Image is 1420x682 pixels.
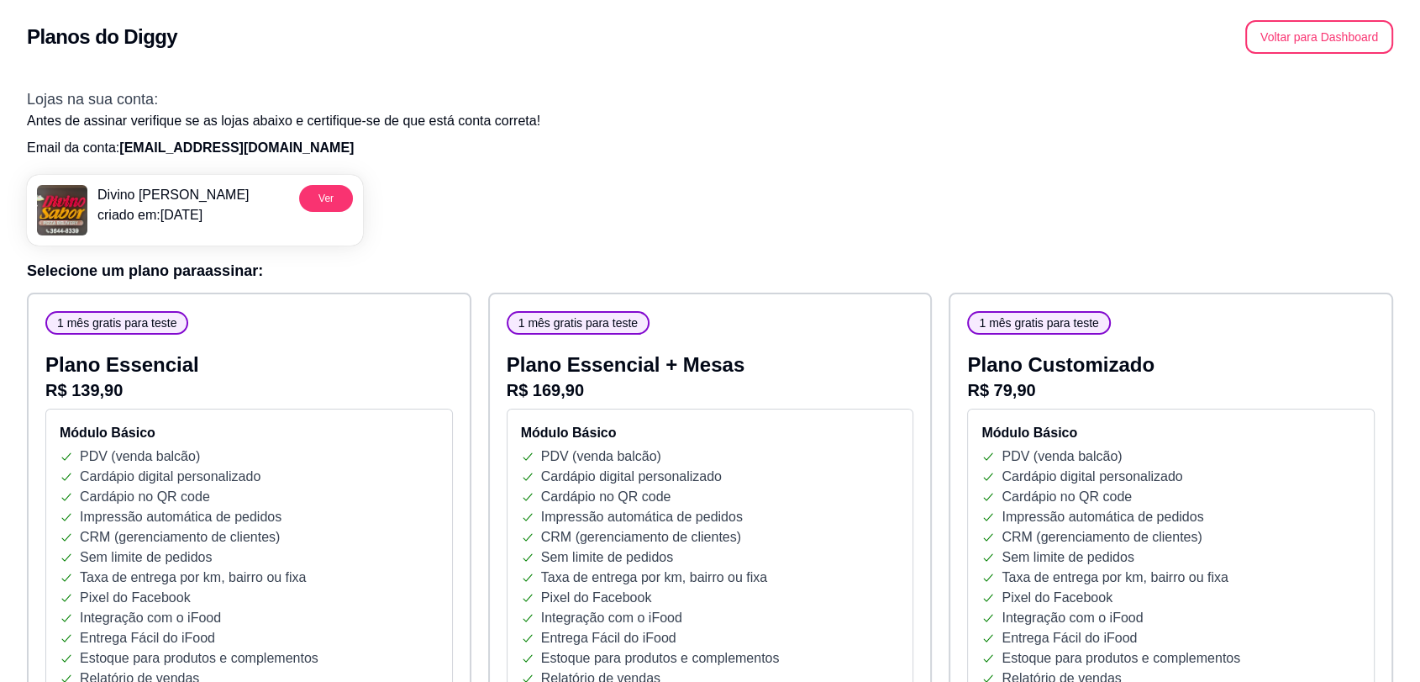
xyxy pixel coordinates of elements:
p: Taxa de entrega por km, bairro ou fixa [541,568,767,588]
p: Integração com o iFood [1002,608,1143,628]
p: Cardápio no QR code [541,487,671,507]
h4: Módulo Básico [60,423,439,443]
p: Cardápio no QR code [1002,487,1132,507]
h4: Módulo Básico [521,423,900,443]
p: PDV (venda balcão) [541,447,661,467]
p: Impressão automática de pedidos [1002,507,1203,527]
img: menu logo [37,185,87,235]
p: Divino [PERSON_NAME] [97,185,250,205]
p: Email da conta: [27,138,1393,158]
p: Taxa de entrega por km, bairro ou fixa [1002,568,1228,588]
p: PDV (venda balcão) [80,447,200,467]
p: Estoque para produtos e complementos [541,648,780,669]
button: Ver [299,185,353,212]
p: Entrega Fácil do iFood [1002,628,1137,648]
p: Impressão automática de pedidos [80,507,281,527]
p: R$ 169,90 [507,378,914,402]
p: Sem limite de pedidos [80,547,212,568]
button: Voltar para Dashboard [1245,20,1393,54]
p: Impressão automática de pedidos [541,507,743,527]
p: Estoque para produtos e complementos [80,648,318,669]
p: Plano Essencial + Mesas [507,352,914,378]
p: R$ 139,90 [45,378,453,402]
p: Plano Essencial [45,352,453,378]
p: Plano Customizado [967,352,1375,378]
h3: Selecione um plano para assinar : [27,259,1393,283]
p: CRM (gerenciamento de clientes) [1002,527,1202,547]
p: CRM (gerenciamento de clientes) [80,527,280,547]
h3: Lojas na sua conta: [27,87,1393,111]
p: R$ 79,90 [967,378,1375,402]
a: Voltar para Dashboard [1245,29,1393,44]
p: criado em: [DATE] [97,205,250,225]
p: PDV (venda balcão) [1002,447,1122,467]
span: 1 mês gratis para teste [50,315,183,331]
p: Pixel do Facebook [80,588,191,608]
p: Cardápio digital personalizado [541,467,722,487]
h2: Planos do Diggy [27,24,177,50]
p: Integração com o iFood [541,608,682,628]
h4: Módulo Básico [981,423,1360,443]
span: 1 mês gratis para teste [972,315,1105,331]
p: Cardápio digital personalizado [1002,467,1182,487]
p: Sem limite de pedidos [1002,547,1133,568]
a: menu logoDivino [PERSON_NAME]criado em:[DATE]Ver [27,175,363,246]
p: Sem limite de pedidos [541,547,673,568]
p: Pixel do Facebook [541,588,652,608]
p: Integração com o iFood [80,608,221,628]
p: Cardápio digital personalizado [80,467,260,487]
p: Taxa de entrega por km, bairro ou fixa [80,568,306,588]
p: Estoque para produtos e complementos [1002,648,1240,669]
p: Entrega Fácil do iFood [541,628,676,648]
p: Antes de assinar verifique se as lojas abaixo e certifique-se de que está conta correta! [27,111,1393,131]
span: [EMAIL_ADDRESS][DOMAIN_NAME] [119,140,354,155]
p: Cardápio no QR code [80,487,210,507]
p: Pixel do Facebook [1002,588,1112,608]
span: 1 mês gratis para teste [512,315,644,331]
p: CRM (gerenciamento de clientes) [541,527,741,547]
p: Entrega Fácil do iFood [80,628,215,648]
